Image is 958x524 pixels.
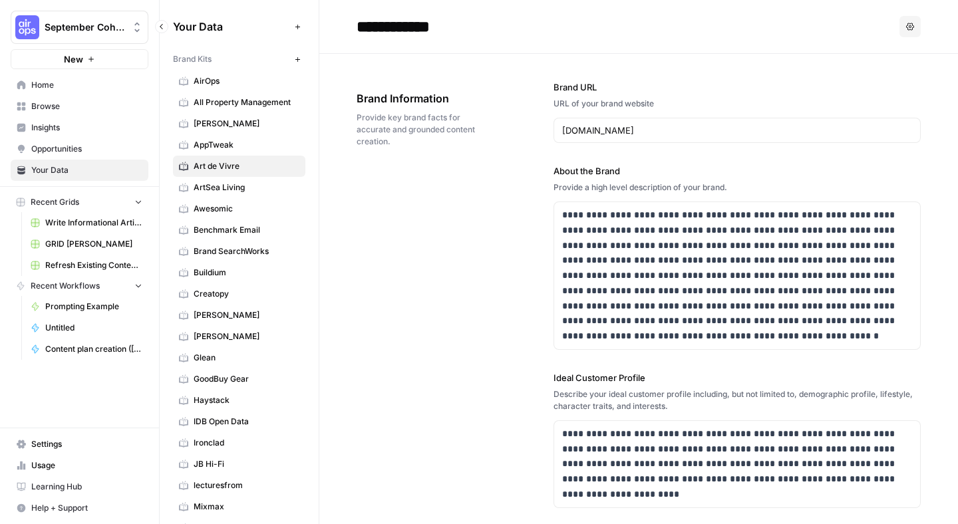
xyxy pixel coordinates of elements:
span: Creatopy [194,288,299,300]
span: IDB Open Data [194,416,299,428]
a: AppTweak [173,134,305,156]
label: Ideal Customer Profile [554,371,921,384]
a: Usage [11,455,148,476]
span: Art de Vivre [194,160,299,172]
span: AirOps [194,75,299,87]
span: Help + Support [31,502,142,514]
span: AppTweak [194,139,299,151]
a: Untitled [25,317,148,338]
span: Content plan creation ([PERSON_NAME]) [45,343,142,355]
span: Recent Workflows [31,280,100,292]
a: Buildium [173,262,305,283]
span: Ironclad [194,437,299,449]
a: Benchmark Email [173,219,305,241]
a: Awesomic [173,198,305,219]
span: JB Hi-Fi [194,458,299,470]
span: GRID [PERSON_NAME] [45,238,142,250]
span: [PERSON_NAME] [194,309,299,321]
span: Your Data [173,19,289,35]
a: Content plan creation ([PERSON_NAME]) [25,338,148,360]
a: All Property Management [173,92,305,113]
label: Brand URL [554,80,921,94]
a: Browse [11,96,148,117]
span: Benchmark Email [194,224,299,236]
span: Recent Grids [31,196,79,208]
a: Creatopy [173,283,305,305]
span: Home [31,79,142,91]
span: New [64,53,83,66]
a: IDB Open Data [173,411,305,432]
span: Usage [31,459,142,471]
a: Write Informational Article [25,212,148,233]
span: Mixmax [194,501,299,513]
span: Prompting Example [45,301,142,313]
img: September Cohort Logo [15,15,39,39]
a: Learning Hub [11,476,148,497]
a: ArtSea Living [173,177,305,198]
span: lecturesfrom [194,479,299,491]
a: Settings [11,434,148,455]
a: Mixmax [173,496,305,517]
span: All Property Management [194,96,299,108]
span: Opportunities [31,143,142,155]
span: [PERSON_NAME] [194,330,299,342]
span: GoodBuy Gear [194,373,299,385]
button: Workspace: September Cohort [11,11,148,44]
span: Brand SearchWorks [194,245,299,257]
span: Settings [31,438,142,450]
span: Browse [31,100,142,112]
a: Brand SearchWorks [173,241,305,262]
span: Brand Kits [173,53,212,65]
span: Awesomic [194,203,299,215]
a: AirOps [173,70,305,92]
a: Glean [173,347,305,368]
span: Untitled [45,322,142,334]
a: [PERSON_NAME] [173,305,305,326]
span: Refresh Existing Content (3) [45,259,142,271]
button: Help + Support [11,497,148,519]
input: www.sundaysoccer.com [562,124,912,137]
a: Opportunities [11,138,148,160]
span: Brand Information [357,90,479,106]
span: Learning Hub [31,481,142,493]
a: Your Data [11,160,148,181]
a: Ironclad [173,432,305,454]
span: Insights [31,122,142,134]
a: JB Hi-Fi [173,454,305,475]
span: Buildium [194,267,299,279]
a: GoodBuy Gear [173,368,305,390]
a: [PERSON_NAME] [173,113,305,134]
a: Haystack [173,390,305,411]
div: Provide a high level description of your brand. [554,182,921,194]
span: ArtSea Living [194,182,299,194]
a: Insights [11,117,148,138]
span: Provide key brand facts for accurate and grounded content creation. [357,112,479,148]
a: Home [11,74,148,96]
span: Haystack [194,394,299,406]
a: GRID [PERSON_NAME] [25,233,148,255]
div: URL of your brand website [554,98,921,110]
a: [PERSON_NAME] [173,326,305,347]
a: Art de Vivre [173,156,305,177]
button: Recent Grids [11,192,148,212]
div: Describe your ideal customer profile including, but not limited to, demographic profile, lifestyl... [554,388,921,412]
span: Write Informational Article [45,217,142,229]
span: September Cohort [45,21,125,34]
label: About the Brand [554,164,921,178]
a: Refresh Existing Content (3) [25,255,148,276]
a: lecturesfrom [173,475,305,496]
span: Glean [194,352,299,364]
button: New [11,49,148,69]
span: Your Data [31,164,142,176]
span: [PERSON_NAME] [194,118,299,130]
button: Recent Workflows [11,276,148,296]
a: Prompting Example [25,296,148,317]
